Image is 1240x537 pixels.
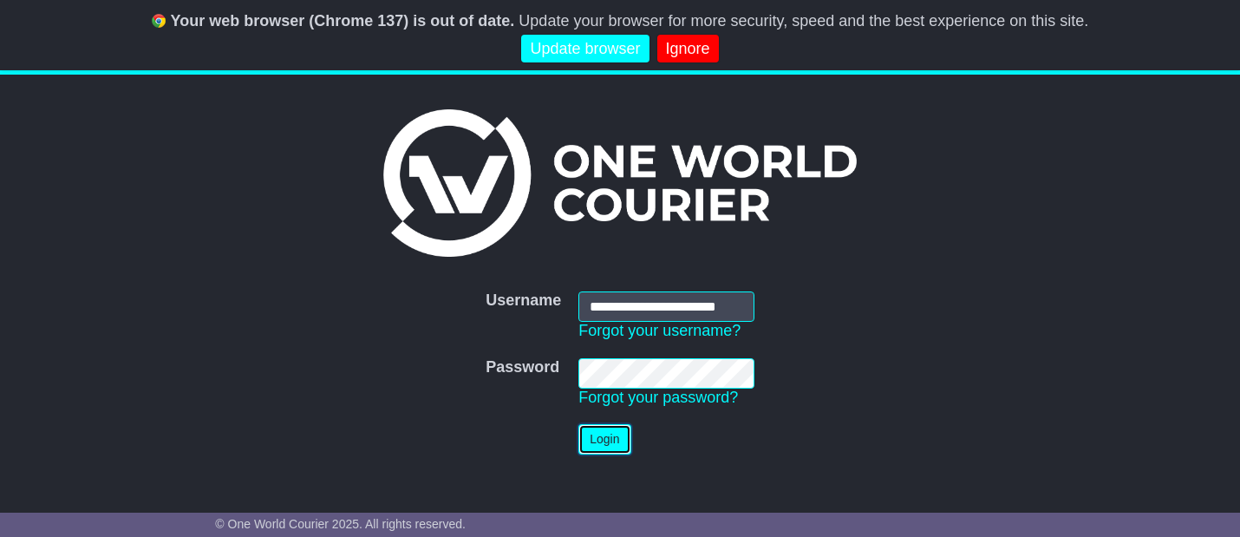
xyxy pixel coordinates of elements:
[657,35,719,63] a: Ignore
[171,12,515,29] b: Your web browser (Chrome 137) is out of date.
[578,424,630,455] button: Login
[486,291,561,311] label: Username
[383,109,857,257] img: One World
[215,517,466,531] span: © One World Courier 2025. All rights reserved.
[486,358,559,377] label: Password
[578,322,741,339] a: Forgot your username?
[578,389,738,406] a: Forgot your password?
[521,35,649,63] a: Update browser
[519,12,1088,29] span: Update your browser for more security, speed and the best experience on this site.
